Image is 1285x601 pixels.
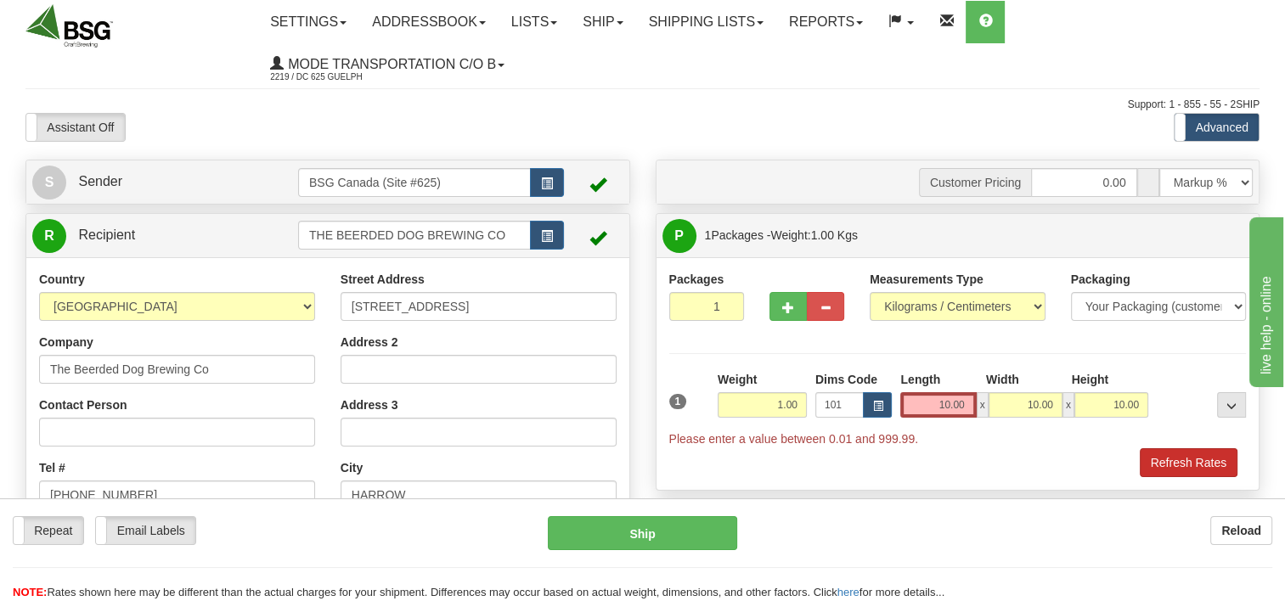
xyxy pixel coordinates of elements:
label: Length [900,371,940,388]
label: Repeat [14,517,83,544]
span: NOTE: [13,586,47,598]
span: Mode Transportation c/o B [284,57,496,71]
a: here [837,586,859,598]
div: ... [1217,392,1246,418]
label: Measurements Type [870,271,983,288]
span: Please enter a value between 0.01 and 999.99. [669,432,918,446]
label: Assistant Off [26,114,125,141]
span: 1 [669,394,687,409]
a: Settings [257,1,359,43]
label: Advanced [1175,114,1259,141]
label: Address 2 [341,334,398,351]
label: Packaging [1071,271,1130,288]
label: Width [986,371,1019,388]
input: Enter a location [341,292,617,321]
button: Ship [548,516,736,550]
span: 1 [705,228,712,242]
label: Street Address [341,271,425,288]
a: Mode Transportation c/o B 2219 / DC 625 Guelph [257,43,517,86]
span: 1.00 [811,228,834,242]
label: Packages [669,271,724,288]
span: Customer Pricing [919,168,1031,197]
div: Support: 1 - 855 - 55 - 2SHIP [25,98,1260,112]
input: Sender Id [298,168,531,197]
label: Country [39,271,85,288]
label: Contact Person [39,396,127,413]
div: live help - online [13,10,157,31]
span: S [32,166,66,199]
span: R [32,219,66,253]
a: R Recipient [32,218,268,253]
label: Address 3 [341,396,398,413]
label: Weight [718,371,757,388]
label: Dims Code [815,371,877,388]
span: x [977,392,989,418]
label: Email Labels [96,517,195,544]
span: Recipient [78,227,135,242]
span: P [662,219,696,253]
a: Reports [776,1,876,43]
a: Lists [499,1,570,43]
button: Reload [1210,516,1272,545]
span: Kgs [837,228,858,242]
span: Packages - [705,218,858,252]
a: S Sender [32,165,298,199]
span: Sender [78,174,122,188]
input: Recipient Id [298,221,531,250]
iframe: chat widget [1246,214,1283,387]
label: Tel # [39,459,65,476]
span: x [1062,392,1074,418]
b: Reload [1221,524,1261,537]
span: 2219 / DC 625 Guelph [270,69,397,86]
img: logo2219.jpg [25,4,113,48]
button: Refresh Rates [1140,448,1237,477]
a: P 1Packages -Weight:1.00 Kgs [662,218,1254,253]
a: Addressbook [359,1,499,43]
label: City [341,459,363,476]
span: Weight: [770,228,857,242]
label: Height [1072,371,1109,388]
a: Ship [570,1,635,43]
a: Shipping lists [636,1,776,43]
label: Company [39,334,93,351]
